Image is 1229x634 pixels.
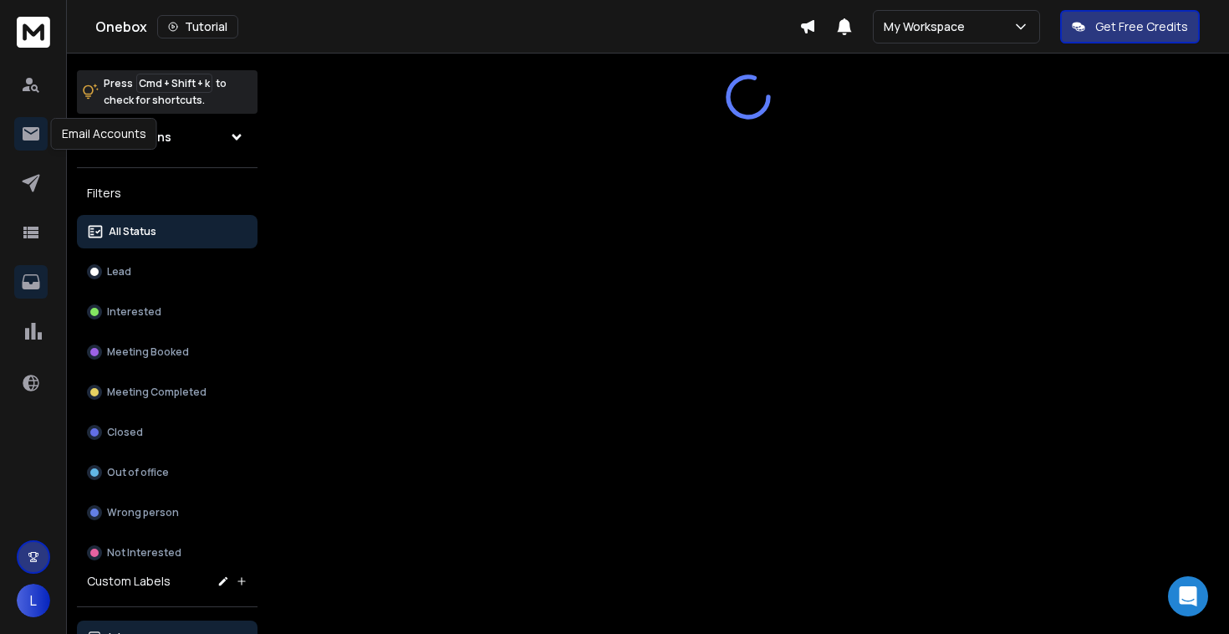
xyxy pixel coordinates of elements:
button: Interested [77,295,258,329]
button: Tutorial [157,15,238,38]
p: Closed [107,426,143,439]
button: L [17,584,50,617]
div: Email Accounts [51,118,157,150]
button: Wrong person [77,496,258,529]
button: Meeting Completed [77,376,258,409]
p: Out of office [107,466,169,479]
div: Onebox [95,15,799,38]
button: Meeting Booked [77,335,258,369]
button: All Campaigns [77,120,258,154]
h3: Custom Labels [87,573,171,590]
p: My Workspace [884,18,971,35]
button: Not Interested [77,536,258,570]
button: Out of office [77,456,258,489]
p: Meeting Booked [107,345,189,359]
p: Interested [107,305,161,319]
p: Get Free Credits [1095,18,1188,35]
button: Get Free Credits [1060,10,1200,43]
p: Not Interested [107,546,181,560]
p: All Status [109,225,156,238]
div: Open Intercom Messenger [1168,576,1208,616]
p: Wrong person [107,506,179,519]
p: Lead [107,265,131,279]
span: Cmd + Shift + k [136,74,212,93]
button: Closed [77,416,258,449]
p: Meeting Completed [107,386,207,399]
button: Lead [77,255,258,289]
button: All Status [77,215,258,248]
h3: Filters [77,182,258,205]
p: Press to check for shortcuts. [104,75,227,109]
